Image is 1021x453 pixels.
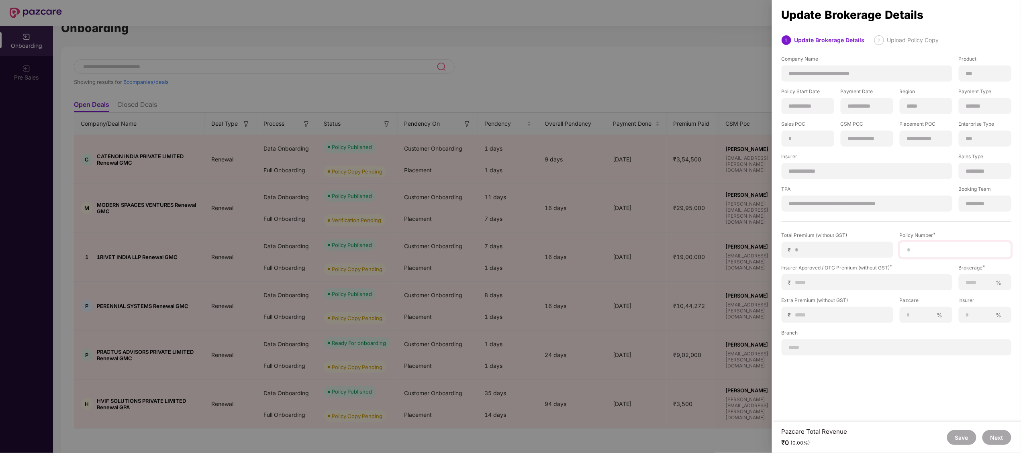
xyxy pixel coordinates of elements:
[782,10,1011,19] div: Update Brokerage Details
[959,120,1011,131] label: Enterprise Type
[900,120,952,131] label: Placement POC
[959,186,1011,196] label: Booking Team
[959,264,1011,271] div: Brokerage
[782,120,834,131] label: Sales POC
[791,440,811,446] div: (0.00%)
[900,232,1011,239] div: Policy Number
[887,35,939,45] div: Upload Policy Copy
[782,428,847,435] div: Pazcare Total Revenue
[841,120,893,131] label: CSM POC
[794,35,865,45] div: Update Brokerage Details
[788,279,794,286] span: ₹
[934,311,946,319] span: %
[782,88,834,98] label: Policy Start Date
[782,297,893,307] label: Extra Premium (without GST)
[959,153,1011,163] label: Sales Type
[782,186,952,196] label: TPA
[982,430,1011,445] button: Next
[782,329,1011,339] label: Branch
[782,232,893,242] label: Total Premium (without GST)
[788,246,794,254] span: ₹
[993,279,1005,286] span: %
[782,153,952,163] label: Insurer
[993,311,1005,319] span: %
[788,311,794,319] span: ₹
[782,439,847,447] div: ₹0
[785,37,788,43] span: 1
[878,37,881,43] span: 2
[782,264,952,271] div: Insurer Approved / OTC Premium (without GST)
[959,88,1011,98] label: Payment Type
[900,297,952,307] label: Pazcare
[947,430,976,445] button: Save
[959,297,1011,307] label: Insurer
[782,55,952,65] label: Company Name
[900,88,952,98] label: Region
[959,55,1011,65] label: Product
[841,88,893,98] label: Payment Date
